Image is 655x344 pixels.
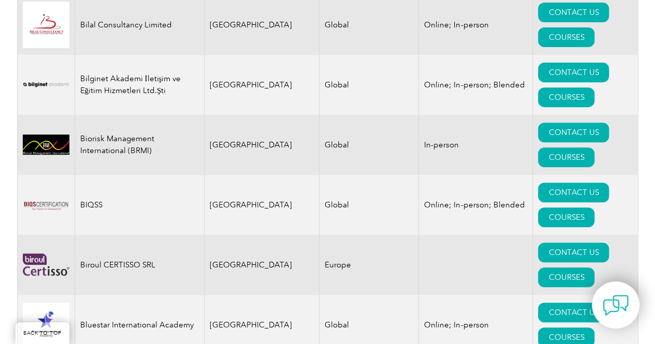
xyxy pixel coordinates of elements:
[538,147,594,167] a: COURSES
[319,55,419,115] td: Global
[538,3,609,22] a: CONTACT US
[538,267,594,287] a: COURSES
[319,175,419,235] td: Global
[603,292,629,318] img: contact-chat.png
[538,303,609,322] a: CONTACT US
[204,235,319,295] td: [GEOGRAPHIC_DATA]
[538,207,594,227] a: COURSES
[16,322,69,344] a: BACK TO TOP
[204,175,319,235] td: [GEOGRAPHIC_DATA]
[23,72,69,97] img: a1985bb7-a6fe-eb11-94ef-002248181dbe-logo.png
[538,87,594,107] a: COURSES
[319,115,419,175] td: Global
[538,63,609,82] a: CONTACT US
[23,182,69,228] img: 13dcf6a5-49c1-ed11-b597-0022481565fd-logo.png
[319,235,419,295] td: Europe
[538,243,609,262] a: CONTACT US
[75,115,204,175] td: Biorisk Management International (BRMI)
[419,55,533,115] td: Online; In-person; Blended
[75,175,204,235] td: BIQSS
[204,55,319,115] td: [GEOGRAPHIC_DATA]
[23,2,69,48] img: 2f91f213-be97-eb11-b1ac-00224815388c-logo.jpg
[419,175,533,235] td: Online; In-person; Blended
[538,123,609,142] a: CONTACT US
[75,55,204,115] td: Bilginet Akademi İletişim ve Eğitim Hizmetleri Ltd.Şti
[204,115,319,175] td: [GEOGRAPHIC_DATA]
[419,115,533,175] td: In-person
[23,134,69,155] img: d01771b9-0638-ef11-a316-00224812a81c-logo.jpg
[538,27,594,47] a: COURSES
[23,253,69,276] img: 48480d59-8fd2-ef11-a72f-002248108aed-logo.png
[538,183,609,202] a: CONTACT US
[75,235,204,295] td: Biroul CERTISSO SRL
